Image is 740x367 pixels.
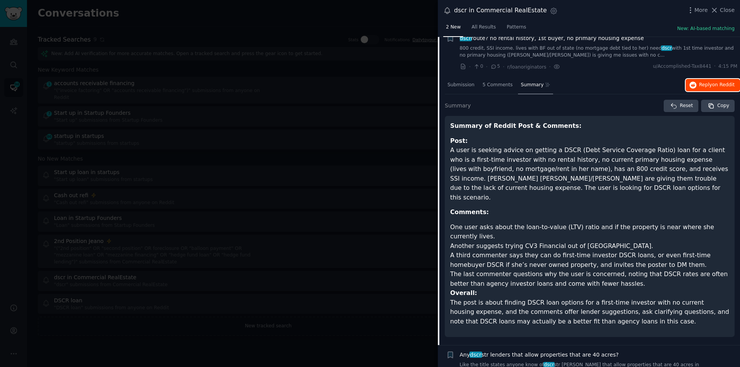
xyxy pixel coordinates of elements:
span: dscr [459,35,472,41]
span: 5 Comments [483,82,513,89]
a: 2 New [443,21,463,37]
span: Any str lenders that allow properties that are 40 acres? [460,351,619,359]
button: New: AI-based matching [677,25,735,32]
button: Close [710,6,735,14]
a: All Results [469,21,498,37]
span: Summary [521,82,543,89]
span: 0 [473,63,483,70]
strong: Post: [450,137,468,144]
li: One user asks about the loan-to-value (LTV) ratio and if the property is near where she currently... [450,223,729,241]
span: route? no rental history, 1st buyer, no primary housing expense [460,34,644,42]
span: Submission [447,82,474,89]
span: u/Accomplished-Tax8441 [653,63,711,70]
li: Another suggests trying CV3 Financial out of [GEOGRAPHIC_DATA]. [450,241,729,251]
button: More [686,6,708,14]
span: dscr [469,352,482,358]
span: More [695,6,708,14]
button: Copy [701,100,735,112]
strong: Comments: [450,208,489,216]
span: 4:15 PM [718,63,737,70]
span: 2 New [446,24,461,31]
span: Close [720,6,735,14]
li: The last commenter questions why the user is concerned, noting that DSCR rates are often better t... [450,270,729,288]
span: · [486,63,488,71]
li: A third commenter says they can do first-time investor DSCR loans, or even first-time homebuyer D... [450,251,729,270]
span: · [549,63,550,71]
span: · [714,63,716,70]
p: The post is about finding DSCR loan options for a first-time investor with no current housing exp... [450,288,729,326]
span: Reply [699,82,735,89]
strong: Summary of Reddit Post & Comments: [450,122,582,129]
div: dscr in Commercial RealEstate [454,6,547,15]
span: on Reddit [712,82,735,87]
span: Summary [445,102,471,110]
span: Reset [680,102,693,109]
span: r/loanoriginators [507,64,546,70]
span: · [469,63,471,71]
a: Patterns [504,21,529,37]
button: Reset [664,100,698,112]
span: All Results [471,24,496,31]
a: 800 credit, SSI income. lives with BF out of state (no mortgage debt tied to her) needdscrwith 1s... [460,45,738,59]
span: · [503,63,505,71]
a: dscrroute? no rental history, 1st buyer, no primary housing expense [460,34,644,42]
strong: Overall: [450,289,477,297]
p: A user is seeking advice on getting a DSCR (Debt Service Coverage Ratio) loan for a client who is... [450,136,729,203]
span: Patterns [507,24,526,31]
span: 5 [490,63,500,70]
span: dscr [661,45,672,51]
button: Replyon Reddit [686,79,740,91]
span: Copy [717,102,729,109]
a: Anydscrstr lenders that allow properties that are 40 acres? [460,351,619,359]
